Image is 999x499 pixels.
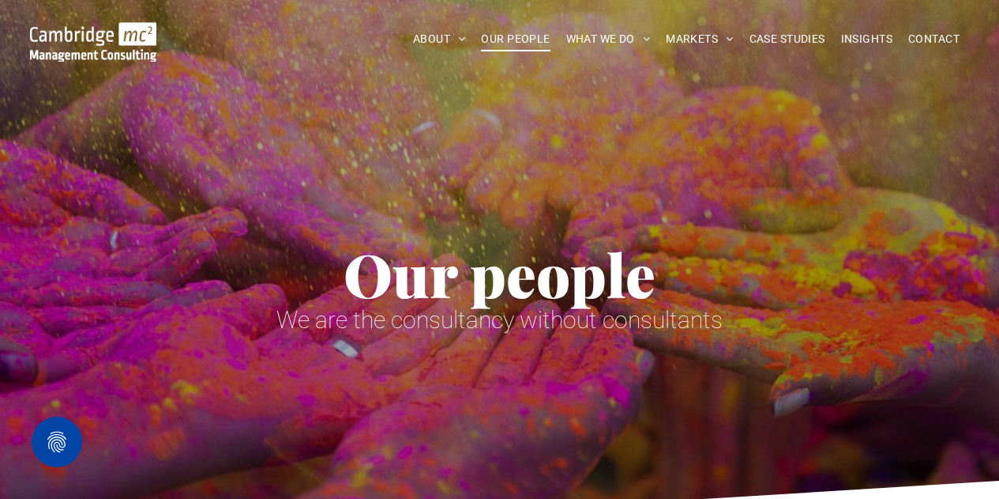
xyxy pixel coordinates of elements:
a: CASE STUDIES [742,27,833,51]
a: CONTACT [900,27,967,51]
span: Our people [344,234,655,313]
a: MARKETS [658,27,741,51]
img: Go to Homepage [30,22,157,62]
span: We are the consultancy without consultants [276,306,723,334]
a: WHAT WE DO [558,27,659,51]
a: OUR PEOPLE [473,27,558,51]
a: ABOUT [405,27,474,51]
a: INSIGHTS [833,27,900,51]
a: Your Business Transformed | Cambridge Management Consulting [30,25,157,41]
